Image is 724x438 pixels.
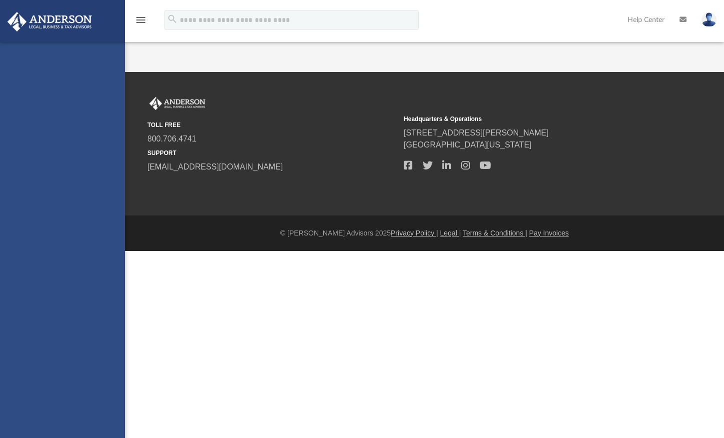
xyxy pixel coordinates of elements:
a: [EMAIL_ADDRESS][DOMAIN_NAME] [147,162,283,171]
small: SUPPORT [147,148,397,157]
a: [STREET_ADDRESS][PERSON_NAME] [404,128,549,137]
a: Terms & Conditions | [463,229,527,237]
a: Pay Invoices [529,229,569,237]
i: search [167,13,178,24]
div: © [PERSON_NAME] Advisors 2025 [125,228,724,238]
a: [GEOGRAPHIC_DATA][US_STATE] [404,140,532,149]
small: TOLL FREE [147,120,397,129]
a: Legal | [440,229,461,237]
small: Headquarters & Operations [404,114,653,123]
a: Privacy Policy | [391,229,438,237]
i: menu [135,14,147,26]
img: Anderson Advisors Platinum Portal [147,97,207,110]
a: menu [135,19,147,26]
a: 800.706.4741 [147,134,196,143]
img: Anderson Advisors Platinum Portal [4,12,95,31]
img: User Pic [702,12,717,27]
